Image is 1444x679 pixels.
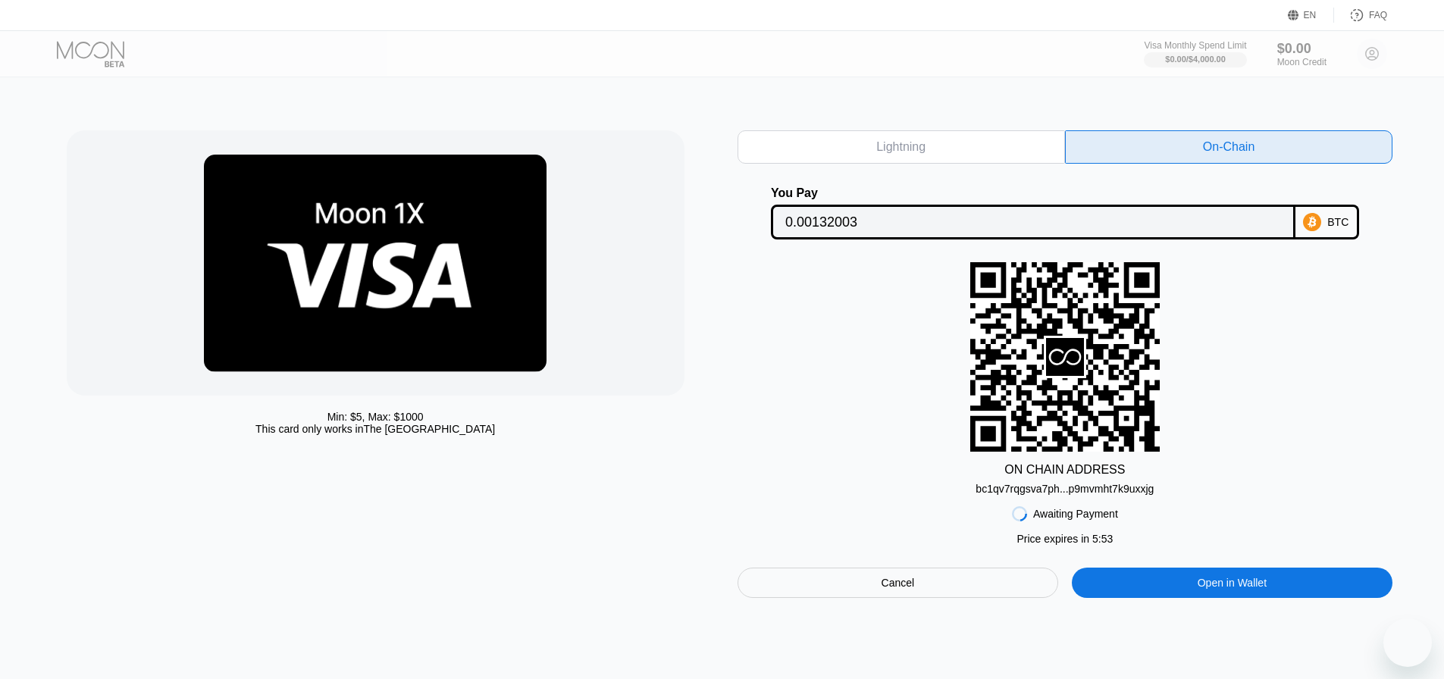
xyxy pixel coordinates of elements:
[1144,40,1246,51] div: Visa Monthly Spend Limit
[882,576,915,590] div: Cancel
[976,483,1154,495] div: bc1qv7rqgsva7ph...p9mvmht7k9uxxjg
[1033,508,1118,520] div: Awaiting Payment
[327,411,424,423] div: Min: $ 5 , Max: $ 1000
[738,130,1065,164] div: Lightning
[1327,216,1348,228] div: BTC
[976,477,1154,495] div: bc1qv7rqgsva7ph...p9mvmht7k9uxxjg
[1198,576,1267,590] div: Open in Wallet
[1334,8,1387,23] div: FAQ
[1016,533,1113,545] div: Price expires in
[738,568,1059,598] div: Cancel
[1144,40,1246,67] div: Visa Monthly Spend Limit$0.00/$4,000.00
[1065,130,1392,164] div: On-Chain
[876,139,926,155] div: Lightning
[1004,463,1125,477] div: ON CHAIN ADDRESS
[255,423,495,435] div: This card only works in The [GEOGRAPHIC_DATA]
[1369,10,1387,20] div: FAQ
[1383,618,1432,667] iframe: Button to launch messaging window
[738,186,1393,239] div: You PayBTC
[1092,533,1113,545] span: 5 : 53
[1072,568,1393,598] div: Open in Wallet
[771,186,1295,200] div: You Pay
[1165,55,1226,64] div: $0.00 / $4,000.00
[1288,8,1334,23] div: EN
[1304,10,1317,20] div: EN
[1203,139,1254,155] div: On-Chain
